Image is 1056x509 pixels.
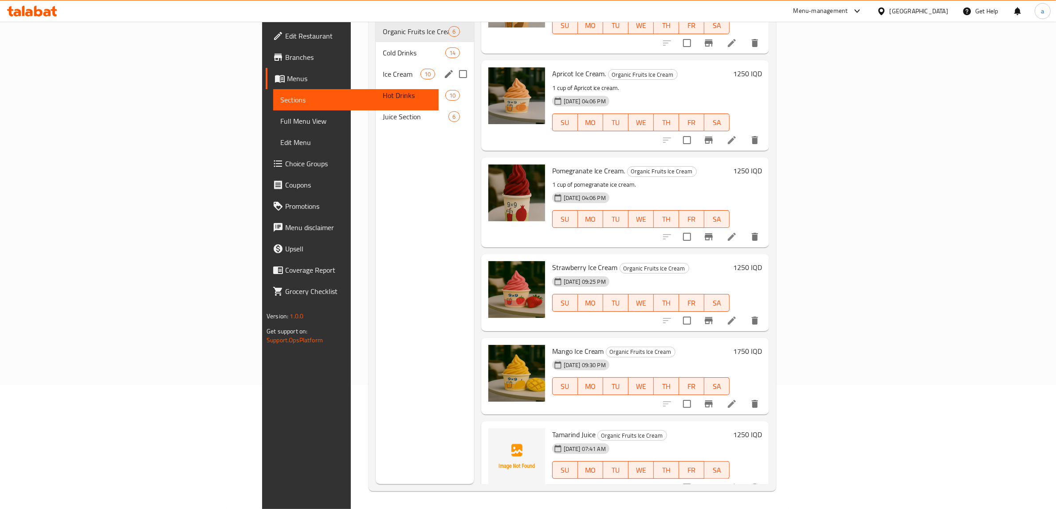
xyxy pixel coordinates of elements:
span: MO [581,464,600,477]
span: Select to update [678,131,696,149]
span: Tamarind Juice [552,428,596,441]
button: Branch-specific-item [698,310,719,331]
a: Edit menu item [726,231,737,242]
button: TU [603,294,628,312]
span: Version: [267,310,288,322]
span: SU [556,297,574,309]
span: FR [683,464,701,477]
div: Cold Drinks [383,47,445,58]
button: TH [654,210,679,228]
button: SA [704,461,730,479]
span: TH [657,213,675,226]
span: 6 [449,27,459,36]
span: Select to update [678,311,696,330]
div: items [445,47,459,58]
a: Menu disclaimer [266,217,439,238]
button: FR [679,294,704,312]
button: WE [628,114,654,131]
button: TH [654,16,679,34]
a: Support.OpsPlatform [267,334,323,346]
button: MO [578,16,603,34]
span: Ice Cream [383,69,420,79]
span: Branches [285,52,432,63]
button: SU [552,461,578,479]
a: Coverage Report [266,259,439,281]
button: WE [628,294,654,312]
span: 6 [449,113,459,121]
span: a [1041,6,1044,16]
span: Menus [287,73,432,84]
span: SA [708,380,726,393]
button: SU [552,377,578,395]
button: TH [654,294,679,312]
button: MO [578,461,603,479]
span: Mango Ice Cream [552,345,604,358]
span: Select to update [678,478,696,497]
a: Edit Menu [273,132,439,153]
span: MO [581,19,600,32]
span: WE [632,464,650,477]
span: Organic Fruits Ice Cream [383,26,449,37]
button: Branch-specific-item [698,477,719,498]
div: Organic Fruits Ice Cream [597,430,667,441]
span: FR [683,116,701,129]
img: Tamarind Juice [488,428,545,485]
a: Edit menu item [726,399,737,409]
span: SU [556,19,574,32]
span: TH [657,19,675,32]
img: Strawberry Ice Cream [488,261,545,318]
button: TU [603,16,628,34]
span: WE [632,380,650,393]
span: TH [657,380,675,393]
span: Promotions [285,201,432,211]
div: Ice Cream10edit [376,63,474,85]
span: WE [632,297,650,309]
span: Edit Restaurant [285,31,432,41]
button: SU [552,16,578,34]
button: SA [704,210,730,228]
a: Branches [266,47,439,68]
img: Apricot Ice Cream. [488,67,545,124]
div: items [420,69,435,79]
span: Organic Fruits Ice Cream [628,166,696,176]
span: Select to update [678,34,696,52]
span: SA [708,213,726,226]
span: [DATE] 04:06 PM [560,194,609,202]
div: [GEOGRAPHIC_DATA] [890,6,948,16]
span: Hot Drinks [383,90,445,101]
button: SU [552,210,578,228]
h6: 1250 IQD [733,261,762,274]
span: Coverage Report [285,265,432,275]
div: items [448,26,459,37]
button: WE [628,377,654,395]
span: 14 [446,49,459,57]
button: delete [744,226,766,247]
span: MO [581,380,600,393]
a: Grocery Checklist [266,281,439,302]
span: 10 [421,70,434,78]
h6: 1250 IQD [733,428,762,441]
img: Pomegranate Ice Cream. [488,164,545,221]
span: MO [581,297,600,309]
div: Organic Fruits Ice Cream [608,69,678,80]
a: Full Menu View [273,110,439,132]
button: WE [628,16,654,34]
button: TH [654,461,679,479]
span: WE [632,19,650,32]
div: items [445,90,459,101]
a: Edit menu item [726,38,737,48]
span: TU [607,297,625,309]
span: SA [708,297,726,309]
a: Edit menu item [726,482,737,493]
span: Organic Fruits Ice Cream [598,431,667,441]
button: TU [603,210,628,228]
h6: 1250 IQD [733,67,762,80]
a: Edit menu item [726,315,737,326]
span: Edit Menu [280,137,432,148]
span: Organic Fruits Ice Cream [608,70,677,80]
span: Full Menu View [280,116,432,126]
button: FR [679,210,704,228]
button: MO [578,210,603,228]
a: Upsell [266,238,439,259]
